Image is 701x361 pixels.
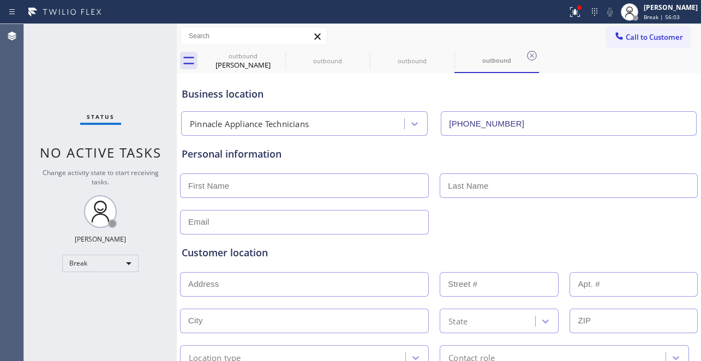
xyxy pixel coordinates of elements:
[644,13,680,21] span: Break | 56:03
[602,4,618,20] button: Mute
[40,143,161,161] span: No active tasks
[182,147,696,161] div: Personal information
[644,3,698,12] div: [PERSON_NAME]
[43,168,159,186] span: Change activity state to start receiving tasks.
[440,272,559,297] input: Street #
[87,113,115,121] span: Status
[607,27,690,47] button: Call to Customer
[456,56,538,64] div: outbound
[182,87,696,101] div: Business location
[202,52,284,60] div: outbound
[190,118,309,130] div: Pinnacle Appliance Technicians
[180,309,429,333] input: City
[202,49,284,73] div: Gabriella Green
[441,111,696,136] input: Phone Number
[180,272,429,297] input: Address
[371,57,453,65] div: outbound
[180,210,429,234] input: Email
[62,255,139,272] div: Break
[180,173,429,198] input: First Name
[448,315,468,327] div: State
[626,32,683,42] span: Call to Customer
[440,173,697,198] input: Last Name
[570,309,697,333] input: ZIP
[286,57,369,65] div: outbound
[182,245,696,260] div: Customer location
[202,60,284,70] div: [PERSON_NAME]
[75,234,126,244] div: [PERSON_NAME]
[570,272,697,297] input: Apt. #
[181,27,327,45] input: Search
